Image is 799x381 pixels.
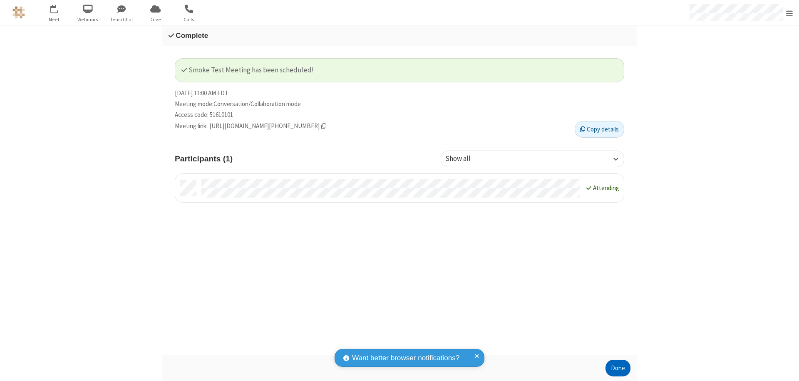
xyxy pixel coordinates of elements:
[174,16,205,23] span: Calls
[593,184,619,192] span: Attending
[175,121,208,131] span: Meeting link :
[175,89,228,98] span: [DATE] 11:00 AM EDT
[140,16,171,23] span: Drive
[72,16,104,23] span: Webinars
[445,153,485,164] div: Show all
[575,121,624,138] button: Copy details
[352,353,459,364] span: Want better browser notifications?
[12,6,25,19] img: QA Selenium DO NOT DELETE OR CHANGE
[181,65,314,74] span: Smoke Test Meeting has been scheduled!
[106,16,137,23] span: Team Chat
[169,32,630,40] h3: Complete
[209,121,326,131] span: Copy meeting link
[175,110,624,120] li: Access code: 51610101
[605,360,630,376] button: Done
[778,359,793,375] iframe: Chat
[39,16,70,23] span: Meet
[175,151,434,167] h4: Participants (1)
[175,99,624,109] li: Meeting mode : Conversation/Collaboration mode
[56,5,62,11] div: 3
